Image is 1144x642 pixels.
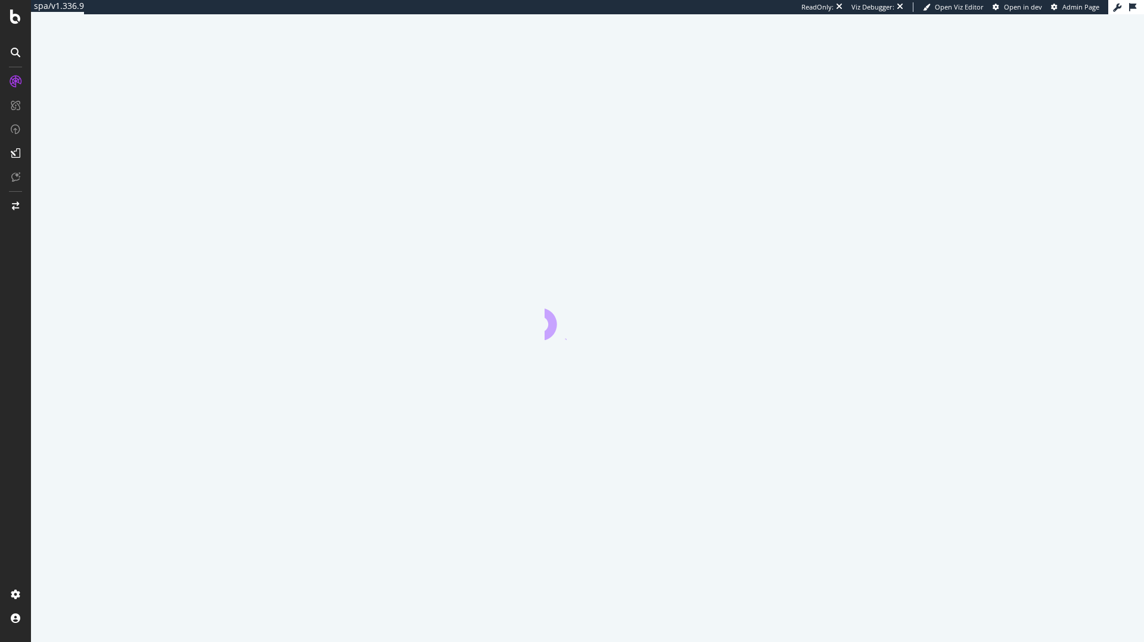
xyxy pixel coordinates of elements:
[993,2,1042,12] a: Open in dev
[851,2,894,12] div: Viz Debugger:
[923,2,984,12] a: Open Viz Editor
[1051,2,1099,12] a: Admin Page
[935,2,984,11] span: Open Viz Editor
[545,297,630,340] div: animation
[1062,2,1099,11] span: Admin Page
[801,2,834,12] div: ReadOnly:
[1004,2,1042,11] span: Open in dev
